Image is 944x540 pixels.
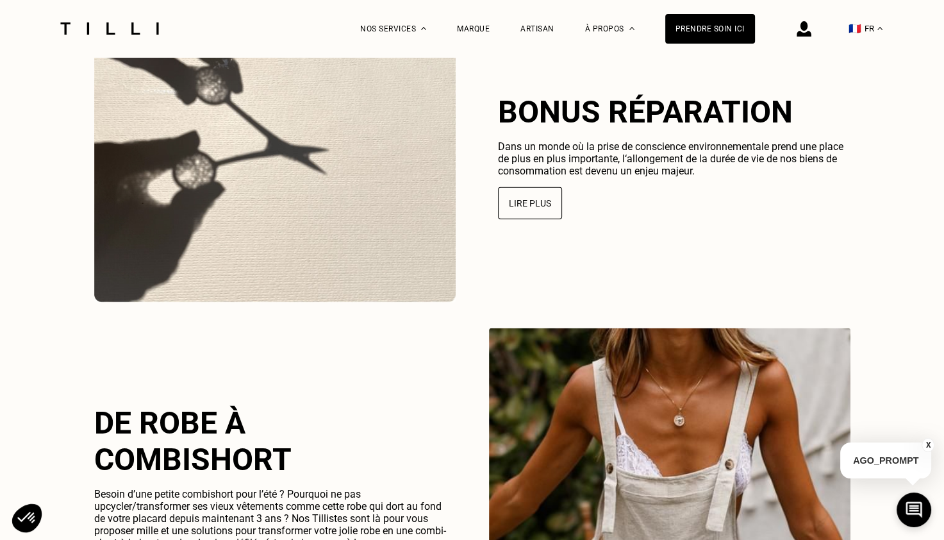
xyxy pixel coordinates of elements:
[421,27,426,30] img: Menu déroulant
[457,24,490,33] a: Marque
[797,21,811,37] img: icône connexion
[840,443,931,478] p: AGO_PROMPT
[94,11,456,303] img: Bonus réparation
[665,14,755,44] a: Prendre soin ici
[56,22,163,35] img: Logo du service de couturière Tilli
[498,140,843,177] span: Dans un monde où la prise de conscience environnementale prend une place de plus en plus importan...
[849,22,861,35] span: 🇫🇷
[520,24,554,33] a: Artisan
[498,187,562,219] button: Lire plus
[498,94,850,130] h2: Bonus réparation
[922,438,934,452] button: X
[94,405,447,478] h2: De robe à combishort
[629,27,634,30] img: Menu déroulant à propos
[877,27,882,30] img: menu déroulant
